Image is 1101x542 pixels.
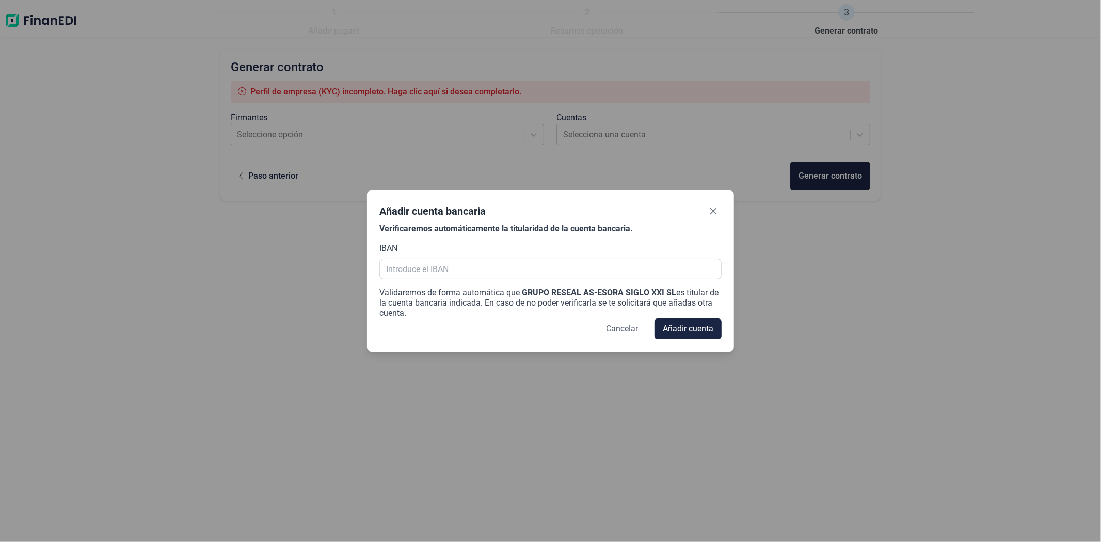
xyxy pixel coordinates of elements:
div: Verificaremos automáticamente la titularidad de la cuenta bancaria. [379,224,722,234]
div: Validaremos de forma automática que es titular de la cuenta bancaria indicada. En caso de no pode... [379,288,722,318]
div: Añadir cuenta bancaria [379,204,486,218]
button: Añadir cuenta [655,318,722,339]
span: Cancelar [606,323,638,335]
label: IBAN [379,242,397,254]
button: Close [705,203,722,219]
span: Añadir cuenta [663,323,713,335]
span: GRUPO RESEAL AS-ESORA SIGLO XXI SL [522,288,676,297]
button: Cancelar [598,318,646,339]
input: Introduce el IBAN [379,259,722,279]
